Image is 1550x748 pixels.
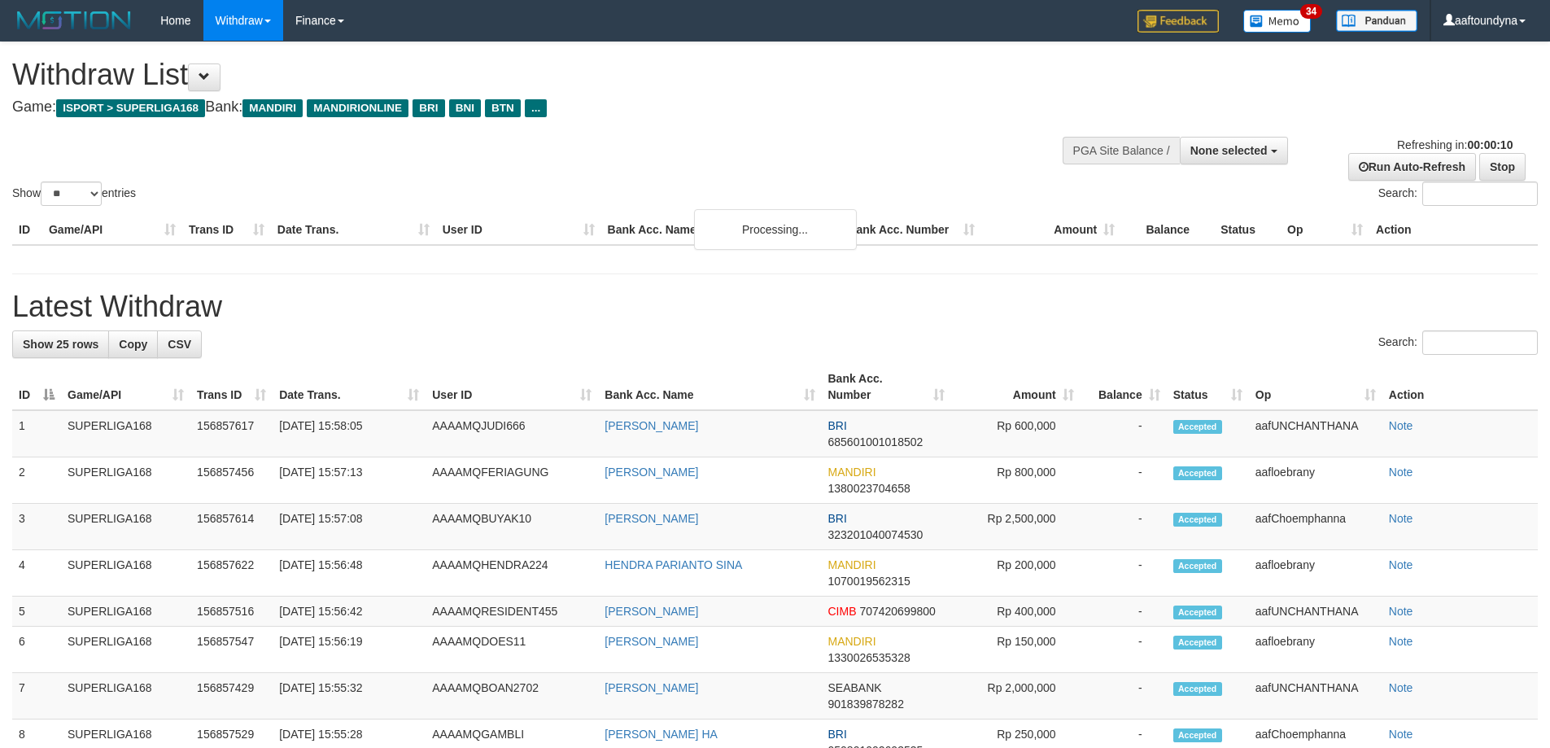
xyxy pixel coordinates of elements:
[12,597,61,627] td: 5
[605,681,698,694] a: [PERSON_NAME]
[426,673,598,720] td: AAAAMQBOAN2702
[1173,466,1222,480] span: Accepted
[61,364,190,410] th: Game/API: activate to sort column ascending
[951,364,1081,410] th: Amount: activate to sort column ascending
[1167,364,1249,410] th: Status: activate to sort column ascending
[1249,627,1382,673] td: aafloebrany
[485,99,521,117] span: BTN
[426,410,598,457] td: AAAAMQJUDI666
[426,457,598,504] td: AAAAMQFERIAGUNG
[12,627,61,673] td: 6
[1300,4,1322,19] span: 34
[1389,728,1413,741] a: Note
[12,59,1017,91] h1: Withdraw List
[1173,513,1222,527] span: Accepted
[242,99,303,117] span: MANDIRI
[273,627,426,673] td: [DATE] 15:56:19
[61,457,190,504] td: SUPERLIGA168
[1389,466,1413,479] a: Note
[1173,728,1222,742] span: Accepted
[12,99,1017,116] h4: Game: Bank:
[273,550,426,597] td: [DATE] 15:56:48
[605,605,698,618] a: [PERSON_NAME]
[951,597,1081,627] td: Rp 400,000
[1249,364,1382,410] th: Op: activate to sort column ascending
[307,99,408,117] span: MANDIRIONLINE
[598,364,821,410] th: Bank Acc. Name: activate to sort column ascending
[605,512,698,525] a: [PERSON_NAME]
[426,597,598,627] td: AAAAMQRESIDENT455
[413,99,444,117] span: BRI
[1479,153,1526,181] a: Stop
[1173,682,1222,696] span: Accepted
[12,8,136,33] img: MOTION_logo.png
[426,504,598,550] td: AAAAMQBUYAK10
[1249,597,1382,627] td: aafUNCHANTHANA
[859,605,935,618] span: Copy 707420699800 to clipboard
[828,512,847,525] span: BRI
[605,419,698,432] a: [PERSON_NAME]
[1180,137,1288,164] button: None selected
[601,215,842,245] th: Bank Acc. Name
[1378,330,1538,355] label: Search:
[108,330,158,358] a: Copy
[1249,410,1382,457] td: aafUNCHANTHANA
[1422,330,1538,355] input: Search:
[271,215,436,245] th: Date Trans.
[1081,504,1167,550] td: -
[1081,550,1167,597] td: -
[190,673,273,720] td: 156857429
[951,550,1081,597] td: Rp 200,000
[822,364,951,410] th: Bank Acc. Number: activate to sort column ascending
[828,482,910,495] span: Copy 1380023704658 to clipboard
[828,435,923,448] span: Copy 685601001018502 to clipboard
[12,215,42,245] th: ID
[525,99,547,117] span: ...
[426,364,598,410] th: User ID: activate to sort column ascending
[1081,364,1167,410] th: Balance: activate to sort column ascending
[12,330,109,358] a: Show 25 rows
[61,504,190,550] td: SUPERLIGA168
[951,410,1081,457] td: Rp 600,000
[12,550,61,597] td: 4
[951,673,1081,720] td: Rp 2,000,000
[828,635,876,648] span: MANDIRI
[981,215,1121,245] th: Amount
[56,99,205,117] span: ISPORT > SUPERLIGA168
[1249,550,1382,597] td: aafloebrany
[1382,364,1538,410] th: Action
[426,550,598,597] td: AAAAMQHENDRA224
[828,728,847,741] span: BRI
[12,673,61,720] td: 7
[951,627,1081,673] td: Rp 150,000
[1389,419,1413,432] a: Note
[190,550,273,597] td: 156857622
[1281,215,1369,245] th: Op
[61,410,190,457] td: SUPERLIGA168
[1081,597,1167,627] td: -
[1173,420,1222,434] span: Accepted
[42,215,182,245] th: Game/API
[436,215,601,245] th: User ID
[190,597,273,627] td: 156857516
[61,550,190,597] td: SUPERLIGA168
[828,466,876,479] span: MANDIRI
[168,338,191,351] span: CSV
[828,651,910,664] span: Copy 1330026535328 to clipboard
[605,558,742,571] a: HENDRA PARIANTO SINA
[273,364,426,410] th: Date Trans.: activate to sort column ascending
[828,698,904,711] span: Copy 901839878282 to clipboard
[1173,636,1222,650] span: Accepted
[1348,153,1476,181] a: Run Auto-Refresh
[1063,137,1180,164] div: PGA Site Balance /
[61,597,190,627] td: SUPERLIGA168
[1389,635,1413,648] a: Note
[190,457,273,504] td: 156857456
[828,681,882,694] span: SEABANK
[1121,215,1214,245] th: Balance
[273,457,426,504] td: [DATE] 15:57:13
[12,410,61,457] td: 1
[1243,10,1312,33] img: Button%20Memo.svg
[1389,605,1413,618] a: Note
[273,504,426,550] td: [DATE] 15:57:08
